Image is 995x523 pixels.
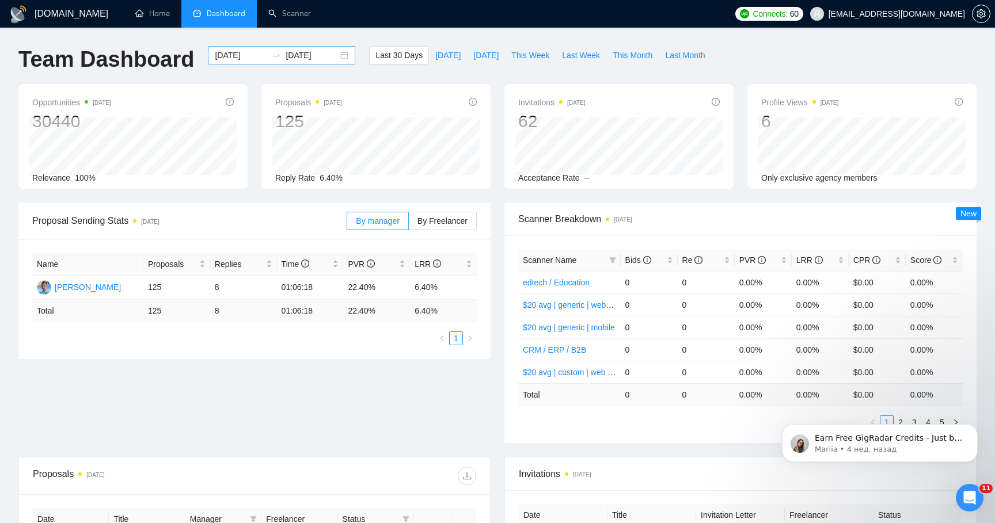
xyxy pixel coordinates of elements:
span: Only exclusive agency members [761,173,878,182]
time: [DATE] [93,100,111,106]
button: [DATE] [429,46,467,64]
th: Replies [210,253,277,276]
span: This Month [613,49,652,62]
span: Scanner Breakdown [518,212,963,226]
span: dashboard [193,9,201,17]
td: 6.40% [410,276,477,300]
td: 0 [678,316,735,338]
a: homeHome [135,9,170,18]
img: Profile image for Viktor [157,18,180,41]
td: $0.00 [849,293,906,316]
span: info-circle [226,98,234,106]
span: [DATE] [435,49,461,62]
td: 0 [678,383,735,406]
input: End date [286,49,338,62]
td: 0 [621,383,678,406]
span: info-circle [933,256,941,264]
span: Relevance [32,173,70,182]
td: 6.40 % [410,300,477,322]
td: 0.00% [735,338,792,361]
td: 0.00% [906,316,963,338]
div: [PERSON_NAME] [55,281,121,293]
span: to [272,51,281,60]
span: setting [973,9,990,18]
span: info-circle [694,256,702,264]
span: info-circle [815,256,823,264]
td: 0 [621,338,678,361]
div: 6 [761,110,838,132]
span: 11 [979,484,993,493]
span: info-circle [301,259,309,268]
a: $20 avg | generic | mobile [523,323,615,332]
div: ✅ How To: Connect your agency to [DOMAIN_NAME] [24,230,193,254]
span: Помощь [174,388,209,396]
span: Proposals [275,96,342,109]
button: Помощь [154,359,230,405]
td: 01:06:18 [277,300,344,322]
span: New [960,209,977,218]
a: $20 avg | generic | websites [523,300,622,310]
input: Start date [215,49,267,62]
span: left [439,335,446,342]
div: 62 [518,110,586,132]
span: Connects: [753,7,787,20]
td: $0.00 [849,338,906,361]
span: PVR [739,255,766,265]
span: Proposal Sending Stats [32,213,347,228]
span: filter [250,516,257,522]
td: 0 [621,293,678,316]
span: swap-right [272,51,281,60]
div: 🔠 GigRadar Search Syntax: Query Operators for Optimized Job Searches [24,263,193,287]
span: info-circle [712,98,720,106]
div: message notification from Mariia, 4 нед. назад. Earn Free GigRadar Credits - Just by Sharing Your... [17,72,213,110]
td: 0 [621,316,678,338]
span: Score [910,255,941,265]
td: 0 [621,271,678,293]
span: LRR [796,255,823,265]
td: 0 [678,271,735,293]
span: Profile Views [761,96,838,109]
span: info-circle [758,256,766,264]
time: [DATE] [324,100,341,106]
td: 0.00% [735,361,792,383]
time: [DATE] [86,472,104,478]
button: Last 30 Days [369,46,429,64]
td: Total [518,383,621,406]
span: user [813,10,821,18]
span: 100% [75,173,96,182]
img: Profile image for Dima [135,18,158,41]
span: Acceptance Rate [518,173,580,182]
button: download [458,467,476,485]
td: 0 [621,361,678,383]
span: This Week [511,49,549,62]
span: right [466,335,473,342]
span: filter [607,251,618,269]
img: logo [9,5,28,24]
span: 60 [790,7,799,20]
a: setting [972,9,990,18]
time: [DATE] [567,100,585,106]
td: 0.00% [906,338,963,361]
p: Здравствуйте! 👋 [23,82,207,101]
span: Чат [108,388,123,396]
button: setting [972,5,990,23]
td: 0 [678,361,735,383]
span: filter [402,516,409,522]
td: 0.00% [906,293,963,316]
td: 0.00% [735,271,792,293]
span: [DATE] [473,49,499,62]
span: Opportunities [32,96,111,109]
button: left [435,331,449,345]
a: $20 avg | custom | web apps [523,368,625,377]
th: Proposals [143,253,210,276]
span: info-circle [872,256,880,264]
a: edtech / Education [523,278,590,287]
td: 0.00% [735,293,792,316]
div: Sardor AI Prompt Library [17,313,214,334]
button: This Week [505,46,556,64]
span: Bids [625,255,651,265]
div: 30440 [32,110,111,132]
time: [DATE] [614,216,632,223]
td: 8 [210,276,277,300]
time: [DATE] [573,471,591,478]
